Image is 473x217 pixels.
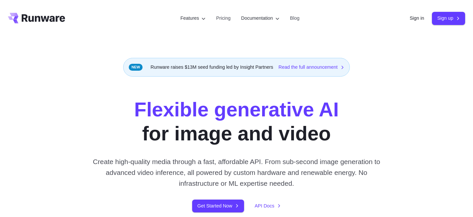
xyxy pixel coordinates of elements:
a: Pricing [216,14,231,22]
strong: Flexible generative AI [134,98,339,121]
p: Create high-quality media through a fast, affordable API. From sub-second image generation to adv... [90,156,383,189]
label: Documentation [241,14,280,22]
a: Get Started Now [192,200,244,212]
a: Read the full announcement [279,63,344,71]
h1: for image and video [134,98,339,146]
div: Runware raises $13M seed funding led by Insight Partners [123,58,350,77]
a: Go to / [8,13,65,23]
a: API Docs [255,202,281,210]
a: Sign up [432,12,465,25]
a: Blog [290,14,300,22]
a: Sign in [410,14,424,22]
label: Features [180,14,206,22]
